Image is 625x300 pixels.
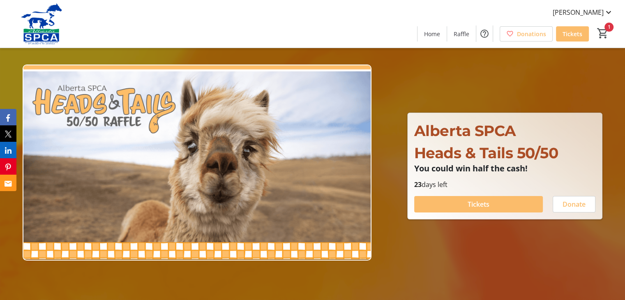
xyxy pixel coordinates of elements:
span: Tickets [563,30,582,38]
a: Home [417,26,447,42]
span: Donate [563,199,586,209]
p: days left [414,180,595,189]
img: Alberta SPCA's Logo [5,3,78,44]
button: Tickets [414,196,543,212]
span: Tickets [468,199,489,209]
a: Tickets [556,26,589,42]
span: Alberta SPCA [414,122,516,140]
button: Help [476,25,493,42]
span: Heads & Tails 50/50 [414,144,558,162]
a: Donations [500,26,553,42]
span: Raffle [454,30,469,38]
button: Donate [553,196,595,212]
p: You could win half the cash! [414,164,595,173]
span: 23 [414,180,422,189]
button: [PERSON_NAME] [546,6,620,19]
button: Cart [595,26,610,41]
span: Donations [517,30,546,38]
a: Raffle [447,26,476,42]
img: Campaign CTA Media Photo [23,65,371,261]
span: Home [424,30,440,38]
span: [PERSON_NAME] [553,7,604,17]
